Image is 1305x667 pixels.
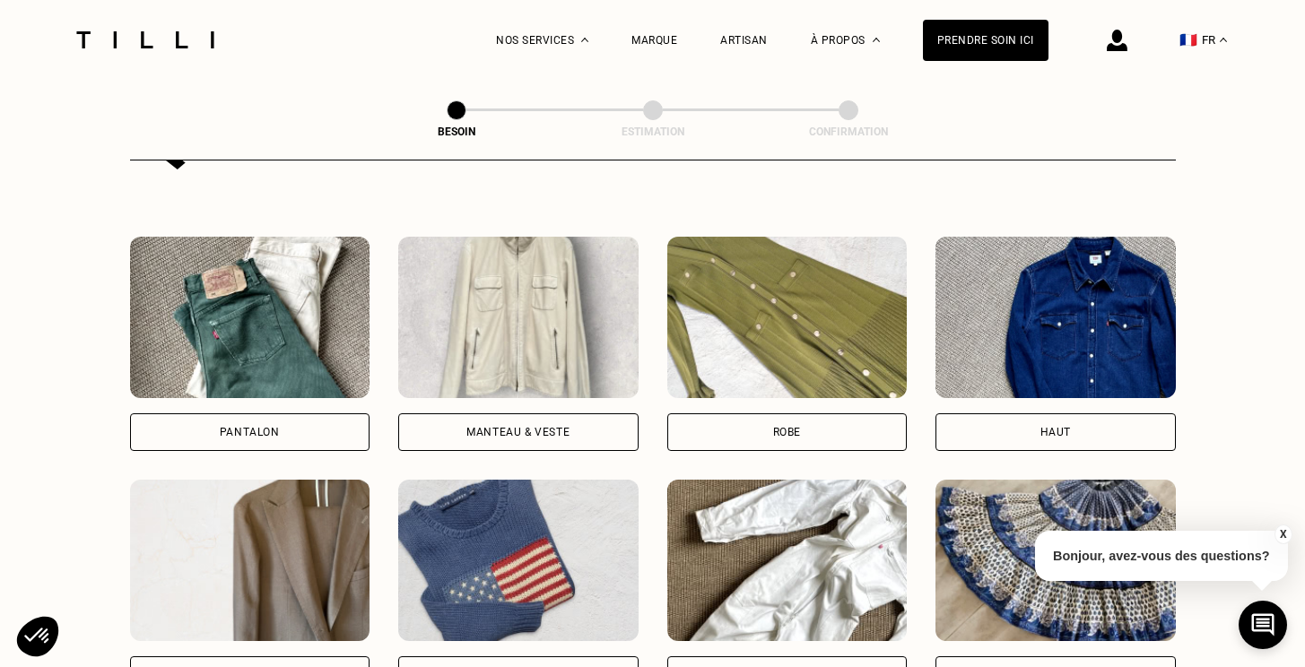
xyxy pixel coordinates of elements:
[923,20,1048,61] a: Prendre soin ici
[1274,524,1292,544] button: X
[1220,38,1227,42] img: menu déroulant
[398,480,639,641] img: Tilli retouche votre Pull & gilet
[563,126,743,138] div: Estimation
[759,126,938,138] div: Confirmation
[130,480,370,641] img: Tilli retouche votre Tailleur
[1179,31,1197,48] span: 🇫🇷
[720,34,768,47] a: Artisan
[667,237,908,398] img: Tilli retouche votre Robe
[935,237,1176,398] img: Tilli retouche votre Haut
[367,126,546,138] div: Besoin
[130,237,370,398] img: Tilli retouche votre Pantalon
[1107,30,1127,51] img: icône connexion
[581,38,588,42] img: Menu déroulant
[631,34,677,47] a: Marque
[466,427,570,437] div: Manteau & Veste
[873,38,880,42] img: Menu déroulant à propos
[667,480,908,641] img: Tilli retouche votre Combinaison
[773,427,801,437] div: Robe
[1040,427,1071,437] div: Haut
[220,427,280,437] div: Pantalon
[70,31,221,48] img: Logo du service de couturière Tilli
[935,480,1176,641] img: Tilli retouche votre Jupe
[398,237,639,398] img: Tilli retouche votre Manteau & Veste
[1035,531,1288,581] p: Bonjour, avez-vous des questions?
